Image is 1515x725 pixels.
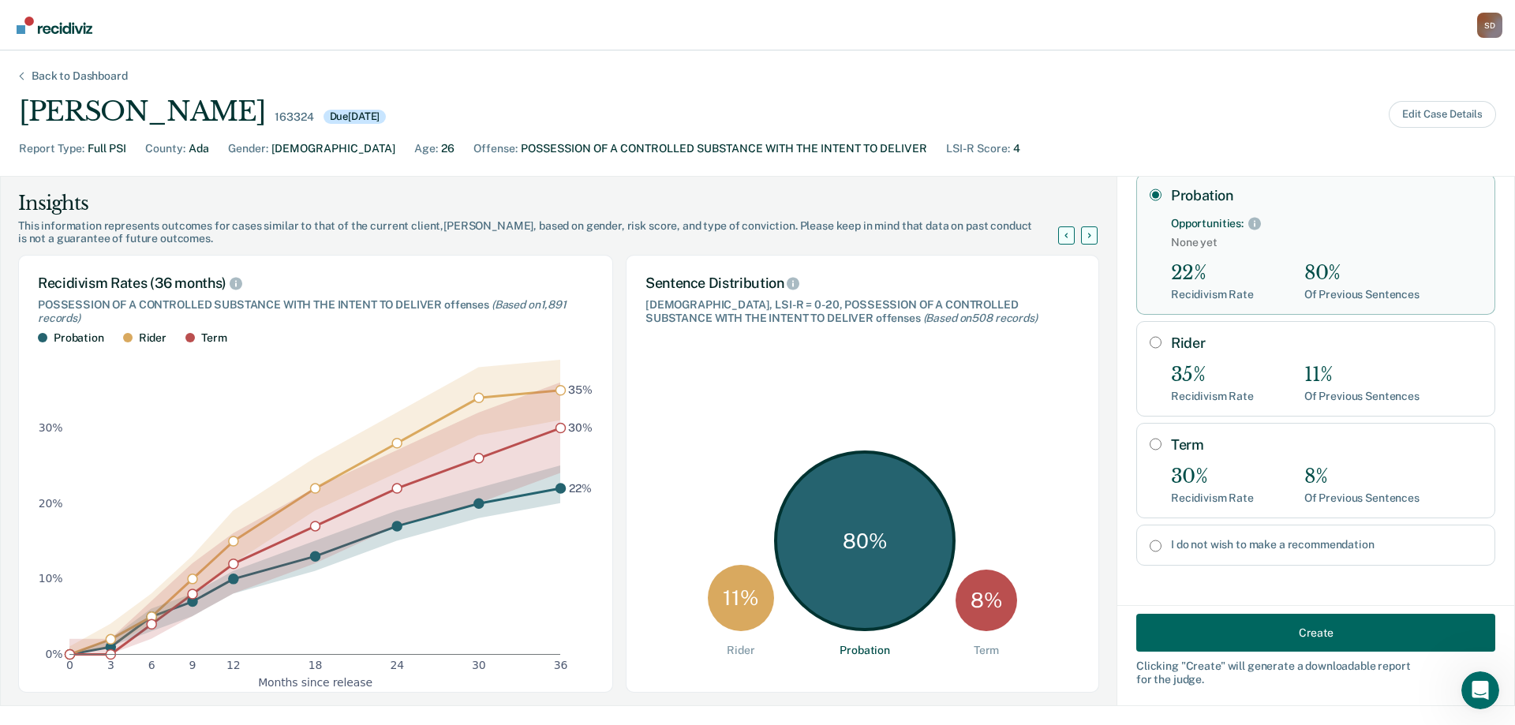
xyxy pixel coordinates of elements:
div: Recidivism Rate [1171,288,1254,301]
div: Recidivism Rates (36 months) [38,275,593,292]
div: S D [1477,13,1502,38]
div: Probation [54,331,104,345]
text: Months since release [258,676,372,689]
div: Gender : [228,140,268,157]
div: Of Previous Sentences [1304,390,1420,403]
div: [PERSON_NAME] [19,95,265,128]
text: 30 [472,660,486,672]
div: Recidivism Rate [1171,390,1254,403]
text: 9 [189,660,196,672]
label: Term [1171,436,1482,454]
div: Rider [139,331,166,345]
text: 0% [46,648,63,660]
button: Profile dropdown button [1477,13,1502,38]
g: text [568,384,593,495]
div: Probation [840,644,890,657]
text: 30% [39,421,63,434]
span: (Based on 508 records ) [923,312,1038,324]
g: x-axis label [258,676,372,689]
div: County : [145,140,185,157]
text: 24 [390,660,404,672]
div: Of Previous Sentences [1304,491,1420,505]
text: 0 [66,660,73,672]
text: 6 [148,660,155,672]
div: 35% [1171,364,1254,387]
div: POSSESSION OF A CONTROLLED SUBSTANCE WITH THE INTENT TO DELIVER offenses [38,298,593,325]
div: Recidivism Rate [1171,491,1254,505]
div: Age : [414,140,438,157]
div: Term [201,331,226,345]
label: Rider [1171,334,1482,352]
div: [DEMOGRAPHIC_DATA] [271,140,395,157]
div: [DEMOGRAPHIC_DATA], LSI-R = 0-20, POSSESSION OF A CONTROLLED SUBSTANCE WITH THE INTENT TO DELIVER... [645,298,1079,325]
div: 11 % [708,565,774,631]
text: 12 [226,660,241,672]
div: Back to Dashboard [13,69,147,83]
g: x-axis tick label [66,660,567,672]
text: 36 [554,660,568,672]
g: dot [65,386,566,660]
div: Insights [18,191,1077,216]
button: Edit Case Details [1389,101,1496,128]
div: Term [974,644,999,657]
div: 26 [441,140,454,157]
label: Probation [1171,187,1482,204]
div: 11% [1304,364,1420,387]
button: Create [1136,614,1495,652]
img: Recidiviz [17,17,92,34]
div: Opportunities: [1171,217,1244,230]
div: 22% [1171,262,1254,285]
div: Ada [189,140,209,157]
span: (Based on 1,891 records ) [38,298,567,324]
text: 35% [568,384,593,397]
div: 8 % [956,570,1017,631]
text: 22% [569,482,592,495]
text: 20% [39,497,63,510]
div: LSI-R Score : [946,140,1010,157]
div: 4 [1013,140,1020,157]
div: Offense : [473,140,518,157]
div: Full PSI [88,140,126,157]
div: Of Previous Sentences [1304,288,1420,301]
g: y-axis tick label [39,421,63,660]
text: 18 [309,660,323,672]
text: 3 [107,660,114,672]
div: Clicking " Create " will generate a downloadable report for the judge. [1136,660,1495,686]
iframe: Intercom live chat [1461,671,1499,709]
div: Sentence Distribution [645,275,1079,292]
div: 80 % [774,450,956,632]
text: 10% [39,573,63,585]
div: Rider [727,644,754,657]
div: 8% [1304,465,1420,488]
div: 163324 [275,110,313,124]
div: POSSESSION OF A CONTROLLED SUBSTANCE WITH THE INTENT TO DELIVER [521,140,927,157]
text: 30% [568,421,593,434]
div: This information represents outcomes for cases similar to that of the current client, [PERSON_NAM... [18,219,1077,246]
div: 80% [1304,262,1420,285]
g: area [69,360,560,654]
div: Report Type : [19,140,84,157]
label: I do not wish to make a recommendation [1171,538,1482,551]
span: None yet [1171,236,1482,249]
div: 30% [1171,465,1254,488]
div: Due [DATE] [324,110,387,124]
